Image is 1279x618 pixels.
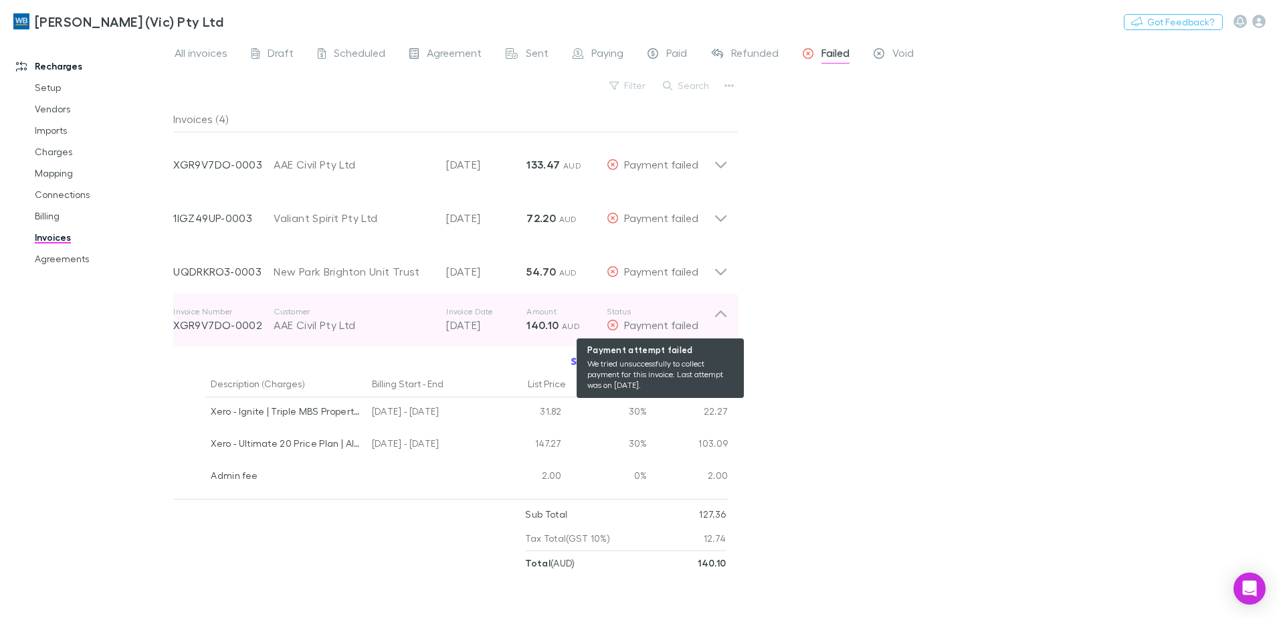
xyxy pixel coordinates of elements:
p: 1IGZ49UP-0003 [173,210,274,226]
p: UQDRKRO3-0003 [173,264,274,280]
span: Paying [591,46,623,64]
button: Filter [603,78,654,94]
span: Agreement [427,46,482,64]
div: AAE Civil Pty Ltd [274,157,433,173]
p: XGR9V7DO-0002 [173,317,274,333]
a: Imports [21,120,181,141]
div: 147.27 [487,429,567,461]
div: 2.00 [487,461,567,494]
a: Setup [21,77,181,98]
img: William Buck (Vic) Pty Ltd's Logo [13,13,29,29]
span: Refunded [731,46,779,64]
p: Tax Total (GST 10%) [525,526,610,550]
strong: 133.47 [526,158,560,171]
p: [DATE] [446,317,526,333]
div: Xero - Ignite | Triple MBS Property Trust [211,397,361,425]
span: Void [892,46,914,64]
a: [PERSON_NAME] (Vic) Pty Ltd [5,5,231,37]
a: Connections [21,184,181,205]
span: Draft [268,46,294,64]
strong: Total [525,557,551,569]
span: AUD [559,214,577,224]
p: Invoice Number [173,306,274,317]
div: Xero - Ultimate 20 Price Plan | All About Excavations Pty Ltd [211,429,361,457]
span: Sent [526,46,549,64]
strong: 140.10 [698,557,726,569]
h3: [PERSON_NAME] (Vic) Pty Ltd [35,13,223,29]
p: Status [607,306,714,317]
div: AAE Civil Pty Ltd [274,317,433,333]
div: 30% [567,429,648,461]
a: Invoices [21,227,181,248]
p: 12.74 [704,526,726,550]
strong: 72.20 [526,211,556,225]
span: Scheduled [334,46,385,64]
p: [DATE] [446,264,526,280]
a: Charges [21,141,181,163]
button: Void invoice [654,352,728,371]
p: Amount [526,306,607,317]
span: Payment failed [624,211,698,224]
p: Invoice Date [446,306,526,317]
a: Vendors [21,98,181,120]
p: Customer [274,306,433,317]
p: [DATE] [446,210,526,226]
a: Mapping [21,163,181,184]
p: ( AUD ) [525,551,575,575]
button: Search [656,78,717,94]
span: AUD [559,268,577,278]
span: Payment failed [624,265,698,278]
p: Sub Total [525,502,567,526]
div: Admin fee [211,461,361,490]
div: Invoice NumberXGR9V7DO-0002CustomerAAE Civil Pty LtdInvoice Date[DATE]Amount140.10 AUDStatus [163,293,739,346]
div: XGR9V7DO-0003AAE Civil Pty Ltd[DATE]133.47 AUDPayment failed [163,132,739,186]
a: Billing [21,205,181,227]
strong: 54.70 [526,265,556,278]
p: XGR9V7DO-0003 [173,157,274,173]
span: Paid [666,46,687,64]
a: Agreements [21,248,181,270]
span: AUD [563,161,581,171]
div: UQDRKRO3-0003New Park Brighton Unit Trust[DATE]54.70 AUDPayment failed [163,239,739,293]
div: [DATE] - [DATE] [367,429,487,461]
strong: 140.10 [526,318,559,332]
span: Failed [821,46,850,64]
span: All invoices [175,46,227,64]
div: 1IGZ49UP-0003Valiant Spirit Pty Ltd[DATE]72.20 AUDPayment failed [163,186,739,239]
div: New Park Brighton Unit Trust [274,264,433,280]
a: Recharges [3,56,181,77]
span: Payment failed [624,158,698,171]
p: [DATE] [446,157,526,173]
span: AUD [562,321,580,331]
div: 0% [567,461,648,494]
div: 2.00 [648,461,728,494]
div: 31.82 [487,397,567,429]
div: 22.27 [648,397,728,429]
div: Open Intercom Messenger [1234,573,1266,605]
div: Valiant Spirit Pty Ltd [274,210,433,226]
p: 127.36 [699,502,726,526]
div: 30% [567,397,648,429]
div: 103.09 [648,429,728,461]
div: [DATE] - [DATE] [367,397,487,429]
span: Payment failed [624,318,698,331]
button: Got Feedback? [1124,14,1223,30]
